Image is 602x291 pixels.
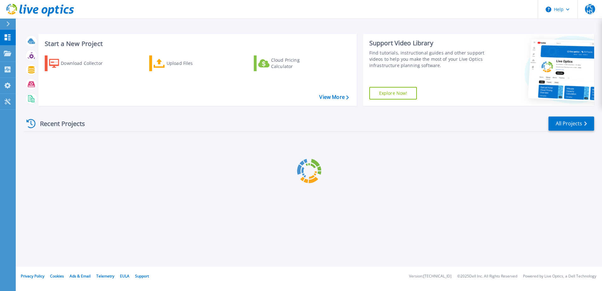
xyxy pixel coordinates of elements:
div: Recent Projects [24,116,94,131]
a: Telemetry [96,273,114,279]
a: Explore Now! [369,87,417,100]
div: Download Collector [61,57,111,70]
a: Download Collector [45,55,115,71]
div: Support Video Library [369,39,487,47]
h3: Start a New Project [45,40,349,47]
a: All Projects [548,117,594,131]
a: Cookies [50,273,64,279]
div: Upload Files [167,57,217,70]
span: PCHS [585,4,595,14]
a: Privacy Policy [21,273,44,279]
a: Cloud Pricing Calculator [254,55,324,71]
a: Support [135,273,149,279]
a: Ads & Email [70,273,91,279]
div: Cloud Pricing Calculator [271,57,321,70]
a: View More [319,94,349,100]
a: EULA [120,273,129,279]
div: Find tutorials, instructional guides and other support videos to help you make the most of your L... [369,50,487,69]
li: © 2025 Dell Inc. All Rights Reserved [457,274,517,278]
li: Version: [TECHNICAL_ID] [409,274,451,278]
li: Powered by Live Optics, a Dell Technology [523,274,596,278]
a: Upload Files [149,55,219,71]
